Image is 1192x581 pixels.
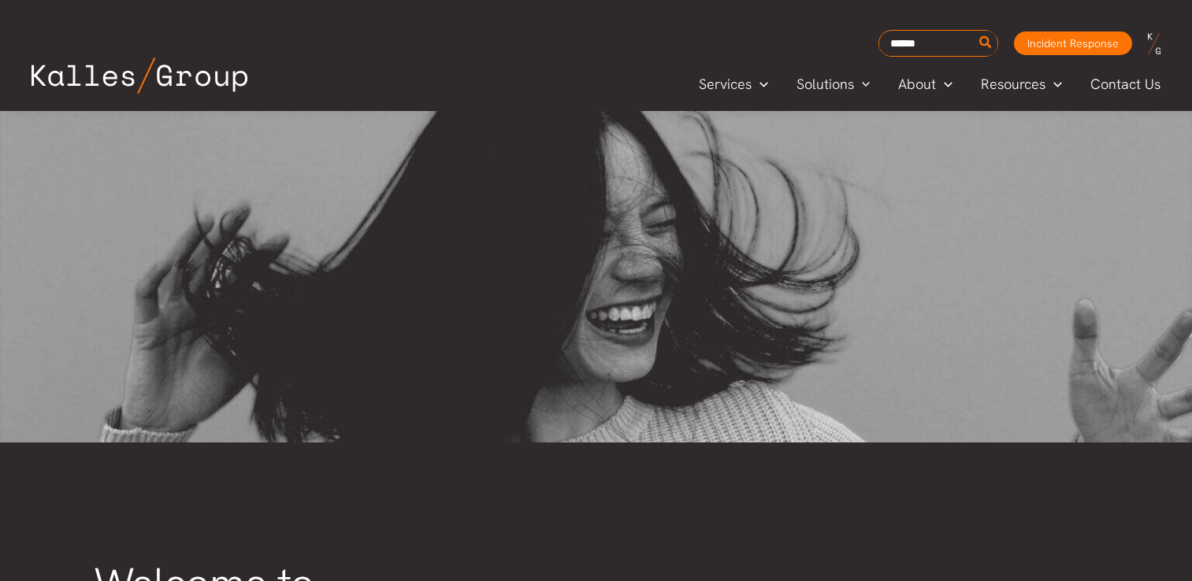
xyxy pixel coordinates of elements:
[967,72,1076,96] a: ResourcesMenu Toggle
[976,31,996,56] button: Search
[1090,72,1160,96] span: Contact Us
[685,71,1176,97] nav: Primary Site Navigation
[884,72,967,96] a: AboutMenu Toggle
[699,72,752,96] span: Services
[1045,72,1062,96] span: Menu Toggle
[797,72,854,96] span: Solutions
[1014,31,1132,55] a: Incident Response
[782,72,885,96] a: SolutionsMenu Toggle
[898,72,936,96] span: About
[936,72,952,96] span: Menu Toggle
[752,72,768,96] span: Menu Toggle
[32,57,247,94] img: Kalles Group
[981,72,1045,96] span: Resources
[854,72,871,96] span: Menu Toggle
[685,72,782,96] a: ServicesMenu Toggle
[1076,72,1176,96] a: Contact Us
